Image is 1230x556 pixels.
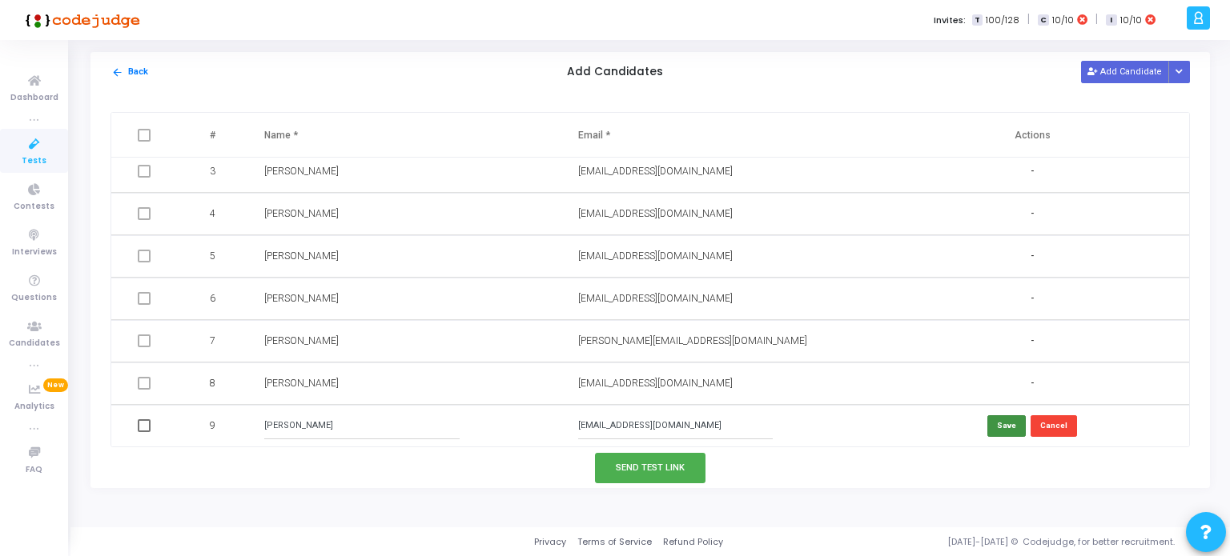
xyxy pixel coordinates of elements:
[578,378,733,389] span: [EMAIL_ADDRESS][DOMAIN_NAME]
[1031,334,1034,348] span: -
[210,164,215,178] span: 3
[264,166,339,177] span: [PERSON_NAME]
[210,418,215,433] span: 9
[1031,207,1034,221] span: -
[562,113,876,158] th: Email *
[1031,165,1034,178] span: -
[1031,377,1034,390] span: -
[264,293,339,304] span: [PERSON_NAME]
[972,14,983,26] span: T
[10,91,58,105] span: Dashboard
[210,376,215,390] span: 8
[264,335,339,346] span: [PERSON_NAME]
[264,378,339,389] span: [PERSON_NAME]
[210,334,215,348] span: 7
[1095,11,1098,28] span: |
[578,293,733,304] span: [EMAIL_ADDRESS][DOMAIN_NAME]
[210,206,215,221] span: 4
[1052,14,1074,27] span: 10/10
[111,65,149,80] button: Back
[1038,14,1048,26] span: C
[577,535,652,549] a: Terms of Service
[578,166,733,177] span: [EMAIL_ADDRESS][DOMAIN_NAME]
[264,208,339,219] span: [PERSON_NAME]
[248,113,562,158] th: Name *
[14,400,54,414] span: Analytics
[264,250,339,262] span: [PERSON_NAME]
[578,335,807,346] span: [PERSON_NAME][EMAIL_ADDRESS][DOMAIN_NAME]
[210,249,215,263] span: 5
[663,535,723,549] a: Refund Policy
[1031,250,1034,263] span: -
[26,463,42,477] span: FAQ
[567,66,663,79] h5: Add Candidates
[1031,415,1077,437] button: Cancel
[578,208,733,219] span: [EMAIL_ADDRESS][DOMAIN_NAME]
[986,14,1019,27] span: 100/128
[12,246,57,259] span: Interviews
[43,378,68,392] span: New
[1081,61,1169,82] button: Add Candidate
[1168,61,1191,82] div: Button group with nested dropdown
[1106,14,1116,26] span: I
[11,291,57,305] span: Questions
[111,66,123,78] mat-icon: arrow_back
[210,291,215,306] span: 6
[1027,11,1030,28] span: |
[1031,292,1034,306] span: -
[934,14,966,27] label: Invites:
[534,535,566,549] a: Privacy
[14,200,54,214] span: Contests
[595,453,705,482] button: Send Test Link
[723,535,1210,549] div: [DATE]-[DATE] © Codejudge, for better recruitment.
[578,250,733,262] span: [EMAIL_ADDRESS][DOMAIN_NAME]
[9,337,60,350] span: Candidates
[180,113,249,158] th: #
[20,4,140,36] img: logo
[987,415,1026,437] button: Save
[875,113,1189,158] th: Actions
[22,154,46,168] span: Tests
[1120,14,1142,27] span: 10/10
